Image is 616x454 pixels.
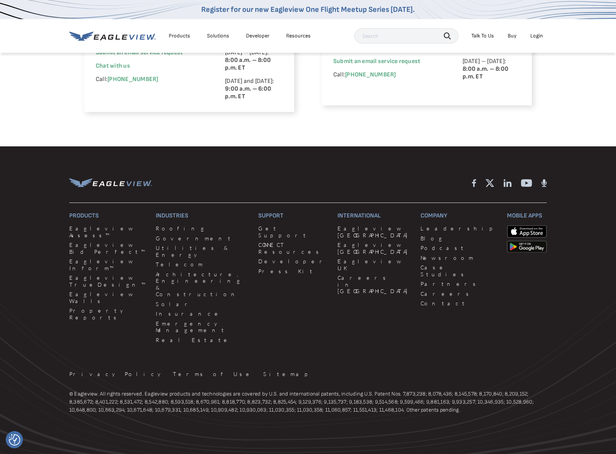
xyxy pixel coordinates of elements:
a: Architecture, Engineering & Construction [156,271,249,298]
div: Login [530,32,543,39]
a: Eagleview Walls [69,291,147,304]
span: Chat with us [96,62,130,70]
a: Buy [508,32,517,39]
p: Call: [96,76,204,83]
h3: Company [420,212,498,219]
a: Government [156,235,249,242]
a: Property Reports [69,307,147,321]
a: Careers in [GEOGRAPHIC_DATA] [337,274,411,295]
a: Developer [258,258,328,265]
a: Contact [420,300,498,307]
a: Newsroom [420,255,498,261]
iframe: Chat Window [581,421,605,444]
a: Eagleview Bid Perfect™ [69,242,147,255]
img: apple-app-store.png [507,225,547,237]
a: Sitemap [263,371,313,378]
strong: 8:00 a.m. – 8:00 p.m. ET [225,57,271,71]
h3: International [337,212,411,219]
a: Press Kit [258,268,328,275]
a: Leadership [420,225,498,232]
a: Roofing [156,225,249,232]
strong: 9:00 a.m. – 6:00 p.m. ET [225,85,271,100]
h3: Mobile Apps [507,212,547,219]
a: Solar [156,301,249,308]
a: Telecom [156,261,249,268]
a: Podcast [420,245,498,251]
a: Real Estate [156,337,249,344]
h3: Products [69,212,147,219]
p: [DATE] – [DATE]: [225,49,283,72]
a: Partners [420,281,498,287]
h3: Industries [156,212,249,219]
a: Eagleview TrueDesign™ [69,274,147,288]
strong: 8:00 a.m. – 8:00 p.m. ET [463,65,508,80]
a: Register for our new Eagleview One Flight Meetup Series [DATE]. [201,5,415,14]
p: Call: [333,71,442,79]
div: Talk To Us [471,32,494,39]
p: [DATE] and [DATE]: [225,78,283,101]
a: Careers [420,290,498,297]
p: © Eagleview. All rights reserved. Eagleview products and technologies are covered by U.S. and int... [69,390,547,414]
h3: Support [258,212,328,219]
a: Emergency Management [156,320,249,334]
p: [DATE] – [DATE]: [463,58,520,81]
a: Developer [246,32,269,39]
a: Terms of Use [173,371,254,378]
a: Blog [420,235,498,242]
div: Resources [286,32,311,39]
a: Eagleview UK [337,258,411,271]
a: Case Studies [420,264,498,277]
a: [PHONE_NUMBER] [108,76,158,83]
a: Get Support [258,225,328,238]
input: Search [354,28,458,44]
img: google-play-store_b9643a.png [507,241,547,253]
a: Insurance [156,310,249,317]
a: CONNECT Resources [258,242,328,255]
a: Utilities & Energy [156,245,249,258]
a: Eagleview [GEOGRAPHIC_DATA] [337,242,411,255]
a: Eagleview Assess™ [69,225,147,238]
a: [PHONE_NUMBER] [345,71,396,78]
div: Solutions [207,32,229,39]
button: Consent Preferences [9,434,20,446]
a: Privacy Policy [69,371,164,378]
div: Products [169,32,190,39]
a: Eagleview Inform™ [69,258,147,271]
a: Submit an email service request [333,58,420,65]
a: Eagleview [GEOGRAPHIC_DATA] [337,225,411,238]
img: Revisit consent button [9,434,20,446]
